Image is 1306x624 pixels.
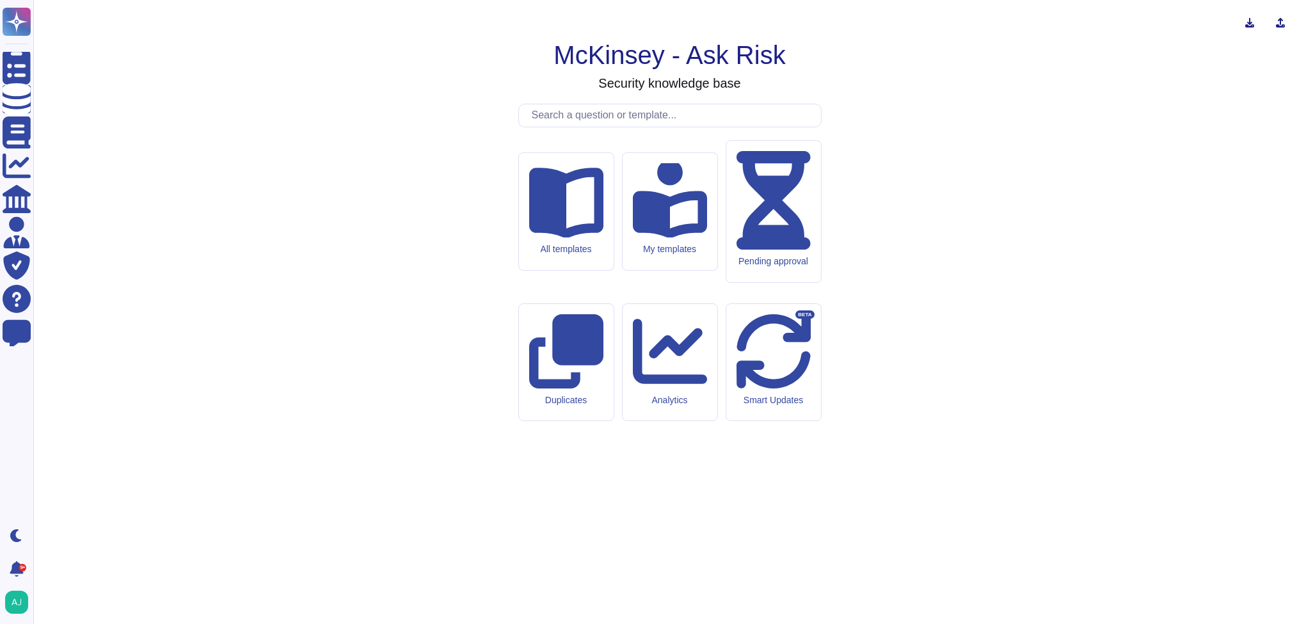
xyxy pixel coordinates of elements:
[598,76,740,91] h3: Security knowledge base
[737,256,811,267] div: Pending approval
[737,395,811,406] div: Smart Updates
[633,244,707,255] div: My templates
[5,591,28,614] img: user
[19,564,26,572] div: 9+
[525,104,821,127] input: Search a question or template...
[633,395,707,406] div: Analytics
[529,395,603,406] div: Duplicates
[3,588,37,616] button: user
[795,310,814,319] div: BETA
[529,244,603,255] div: All templates
[553,40,785,70] h1: McKinsey - Ask Risk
